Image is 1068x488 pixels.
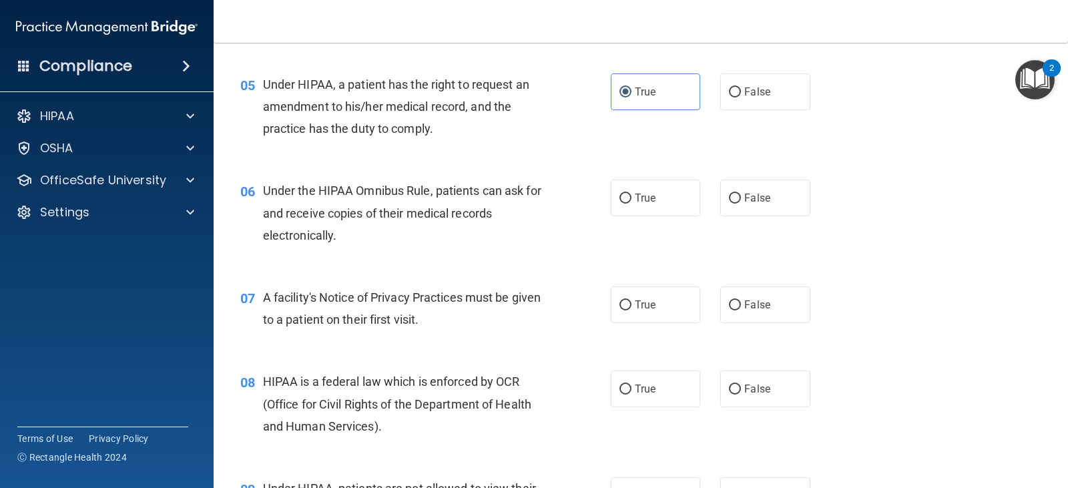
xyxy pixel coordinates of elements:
[40,108,74,124] p: HIPAA
[619,300,631,310] input: True
[744,85,770,98] span: False
[240,77,255,93] span: 05
[16,140,194,156] a: OSHA
[744,383,770,395] span: False
[619,87,631,97] input: True
[263,375,531,433] span: HIPAA is a federal law which is enforced by OCR (Office for Civil Rights of the Department of Hea...
[729,87,741,97] input: False
[39,57,132,75] h4: Compliance
[635,383,655,395] span: True
[16,204,194,220] a: Settings
[635,298,655,311] span: True
[619,194,631,204] input: True
[619,385,631,395] input: True
[40,140,73,156] p: OSHA
[635,85,655,98] span: True
[89,432,149,445] a: Privacy Policy
[263,290,541,326] span: A facility's Notice of Privacy Practices must be given to a patient on their first visit.
[729,385,741,395] input: False
[263,77,529,136] span: Under HIPAA, a patient has the right to request an amendment to his/her medical record, and the p...
[17,432,73,445] a: Terms of Use
[635,192,655,204] span: True
[40,172,166,188] p: OfficeSafe University
[1015,60,1055,99] button: Open Resource Center, 2 new notifications
[16,172,194,188] a: OfficeSafe University
[16,108,194,124] a: HIPAA
[1049,68,1054,85] div: 2
[744,298,770,311] span: False
[40,204,89,220] p: Settings
[240,290,255,306] span: 07
[744,192,770,204] span: False
[729,194,741,204] input: False
[240,184,255,200] span: 06
[263,184,541,242] span: Under the HIPAA Omnibus Rule, patients can ask for and receive copies of their medical records el...
[729,300,741,310] input: False
[16,14,198,41] img: PMB logo
[240,375,255,391] span: 08
[17,451,127,464] span: Ⓒ Rectangle Health 2024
